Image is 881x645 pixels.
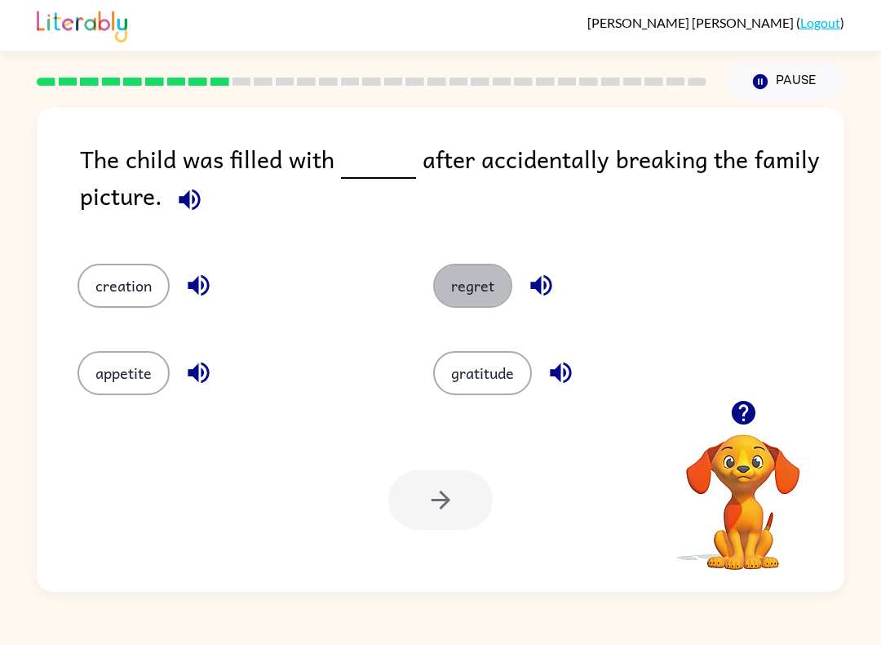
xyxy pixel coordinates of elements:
div: ( ) [587,15,844,30]
a: Logout [800,15,840,30]
video: Your browser must support playing .mp4 files to use Literably. Please try using another browser. [662,409,825,572]
img: Literably [37,7,127,42]
div: The child was filled with after accidentally breaking the family picture. [80,140,844,231]
button: Pause [726,63,844,100]
button: appetite [77,351,170,395]
button: creation [77,264,170,308]
span: [PERSON_NAME] [PERSON_NAME] [587,15,796,30]
button: gratitude [433,351,532,395]
button: regret [433,264,512,308]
